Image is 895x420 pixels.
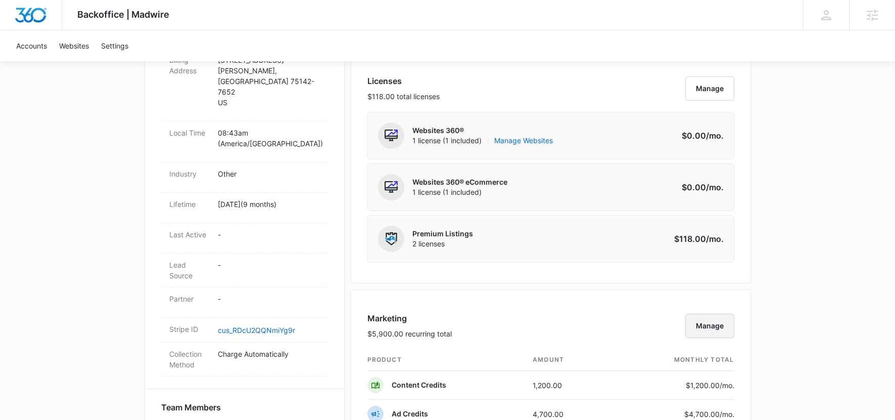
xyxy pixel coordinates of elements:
span: 1 license (1 included) [412,136,553,146]
h3: Licenses [367,75,440,87]
a: cus_RDcU2QQNmiYg9r [218,326,295,334]
p: - [218,260,320,270]
a: Websites [53,30,95,61]
span: 2 licenses [412,239,473,249]
dt: Industry [169,169,210,179]
p: [DATE] ( 9 months ) [218,199,320,209]
dt: Lead Source [169,260,210,281]
p: Websites 360® [412,125,553,136]
div: Partner- [161,287,328,318]
dt: Billing Address [169,55,210,76]
p: $0.00 [676,181,724,193]
p: - [218,293,320,304]
span: /mo. [720,410,734,418]
div: Local Time08:43am (America/[GEOGRAPHIC_DATA]) [161,121,328,162]
dt: Stripe ID [169,324,210,334]
p: Premium Listings [412,229,473,239]
div: Last Active- [161,223,328,254]
p: Other [218,169,320,179]
span: /mo. [720,381,734,390]
p: Ad Credits [392,409,428,419]
p: $0.00 [676,130,724,142]
th: product [367,349,525,371]
button: Manage [685,76,734,101]
p: Content Credits [392,380,446,390]
a: Accounts [10,30,53,61]
th: monthly total [611,349,734,371]
td: 1,200.00 [525,371,611,400]
span: Team Members [161,401,221,413]
p: $5,900.00 recurring total [367,328,452,339]
h3: Marketing [367,312,452,324]
div: Lifetime[DATE](9 months) [161,193,328,223]
span: /mo. [706,234,724,244]
span: 1 license (1 included) [412,187,507,197]
dt: Local Time [169,128,210,138]
a: Settings [95,30,134,61]
dt: Partner [169,293,210,304]
p: $1,200.00 [686,380,734,391]
span: /mo. [706,182,724,192]
div: Lead Source- [161,254,328,287]
p: - [218,229,320,240]
p: 08:43am ( America/[GEOGRAPHIC_DATA] ) [218,128,320,149]
dt: Collection Method [169,349,210,370]
p: Websites 360® eCommerce [412,177,507,187]
p: Charge Automatically [218,349,320,359]
p: [STREET_ADDRESS] [PERSON_NAME] , [GEOGRAPHIC_DATA] 75142-7652 US [218,55,320,108]
div: Billing Address[STREET_ADDRESS][PERSON_NAME],[GEOGRAPHIC_DATA] 75142-7652US [161,49,328,121]
a: Manage Websites [494,136,553,146]
div: Stripe IDcus_RDcU2QQNmiYg9r [161,318,328,343]
th: amount [525,349,611,371]
dt: Last Active [169,229,210,240]
dt: Lifetime [169,199,210,209]
div: IndustryOther [161,162,328,193]
button: Manage [685,314,734,338]
div: Collection MethodCharge Automatically [161,343,328,376]
span: /mo. [706,131,724,141]
p: $118.00 [674,233,724,245]
p: $4,700.00 [684,409,734,419]
span: Backoffice | Madwire [77,9,169,20]
p: $118.00 total licenses [367,91,440,102]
